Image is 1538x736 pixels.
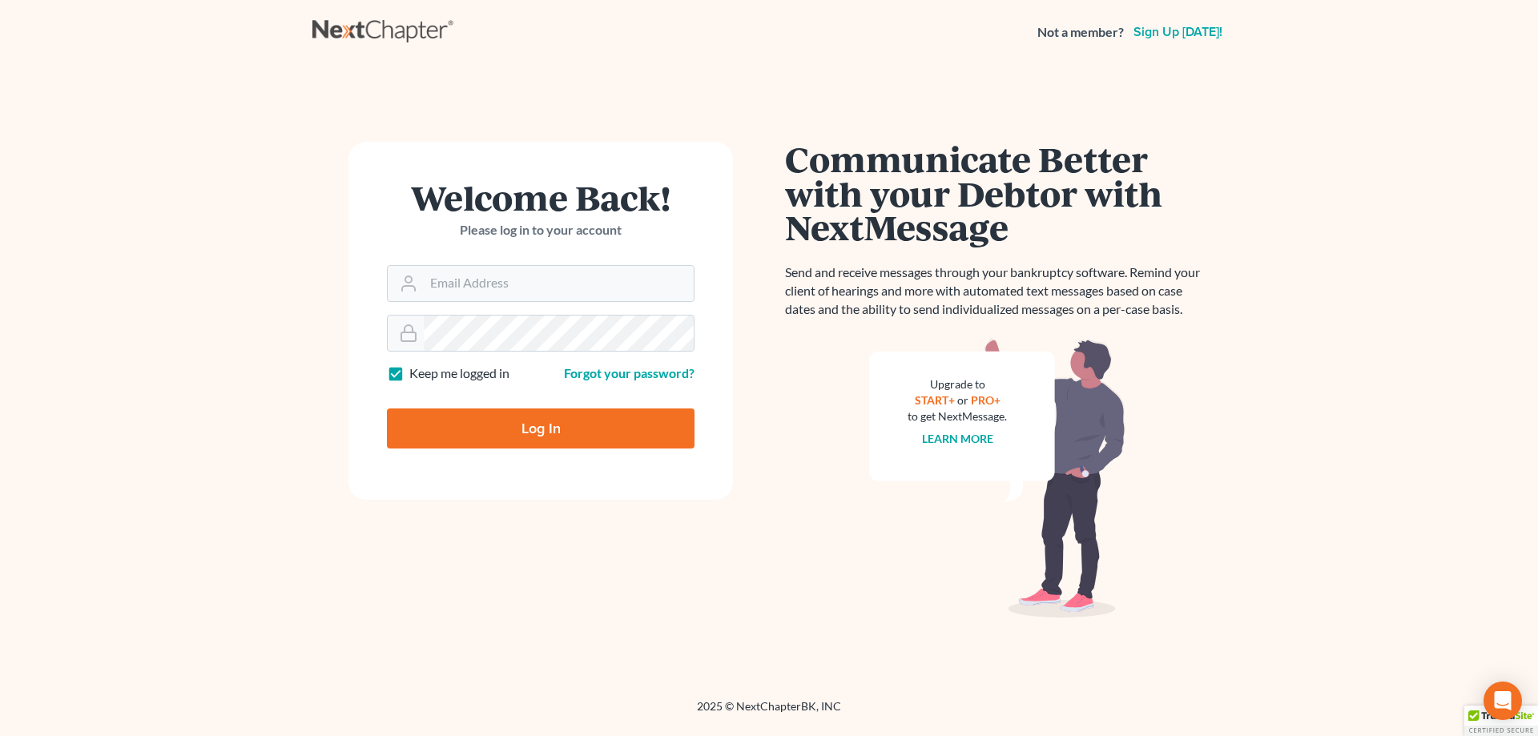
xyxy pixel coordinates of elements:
[387,180,695,215] h1: Welcome Back!
[387,408,695,448] input: Log In
[1464,706,1538,736] div: TrustedSite Certified
[971,393,1001,407] a: PRO+
[785,142,1210,244] h1: Communicate Better with your Debtor with NextMessage
[1130,26,1226,38] a: Sign up [DATE]!
[869,338,1125,618] img: nextmessage_bg-59042aed3d76b12b5cd301f8e5b87938c9018125f34e5fa2b7a6b67550977c72.svg
[424,266,694,301] input: Email Address
[785,263,1210,319] p: Send and receive messages through your bankruptcy software. Remind your client of hearings and mo...
[915,393,955,407] a: START+
[564,365,695,380] a: Forgot your password?
[957,393,968,407] span: or
[922,432,993,445] a: Learn more
[409,364,509,383] label: Keep me logged in
[1484,682,1522,720] div: Open Intercom Messenger
[312,698,1226,727] div: 2025 © NextChapterBK, INC
[1037,23,1124,42] strong: Not a member?
[908,408,1007,424] div: to get NextMessage.
[387,221,695,239] p: Please log in to your account
[908,376,1007,392] div: Upgrade to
